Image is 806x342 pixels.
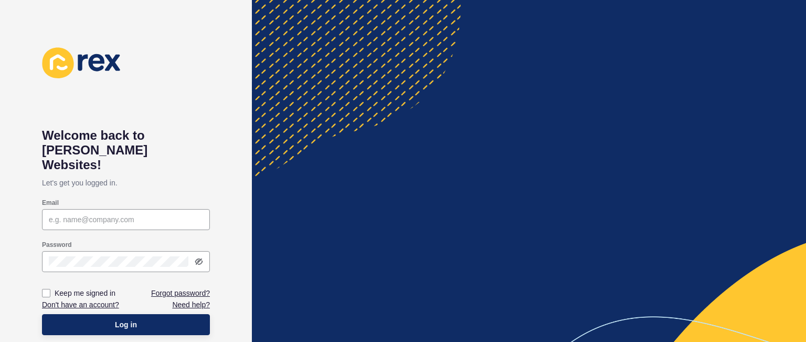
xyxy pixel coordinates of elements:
button: Log in [42,314,210,335]
span: Log in [115,319,137,330]
label: Password [42,241,72,249]
label: Keep me signed in [55,288,115,298]
label: Email [42,199,59,207]
a: Forgot password? [151,288,210,298]
a: Don't have an account? [42,299,119,310]
a: Need help? [172,299,210,310]
h1: Welcome back to [PERSON_NAME] Websites! [42,128,210,172]
p: Let's get you logged in. [42,172,210,193]
input: e.g. name@company.com [49,214,203,225]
